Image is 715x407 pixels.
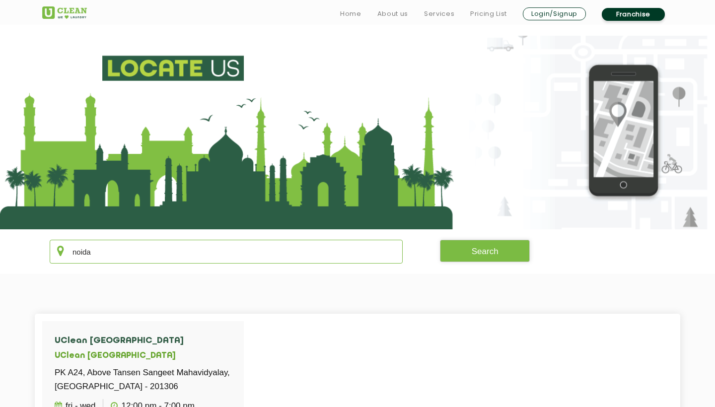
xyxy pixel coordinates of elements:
h5: UClean [GEOGRAPHIC_DATA] [55,351,231,361]
a: About us [377,8,408,20]
h4: UClean [GEOGRAPHIC_DATA] [55,336,231,346]
button: Search [440,240,530,262]
a: Services [424,8,454,20]
a: Franchise [602,8,665,21]
a: Login/Signup [523,7,586,20]
img: UClean Laundry and Dry Cleaning [42,6,87,19]
a: Home [340,8,361,20]
input: Enter city/area/pin Code [50,240,403,264]
a: Pricing List [470,8,507,20]
p: PK A24, Above Tansen Sangeet Mahavidyalay, [GEOGRAPHIC_DATA] - 201306 [55,366,231,394]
